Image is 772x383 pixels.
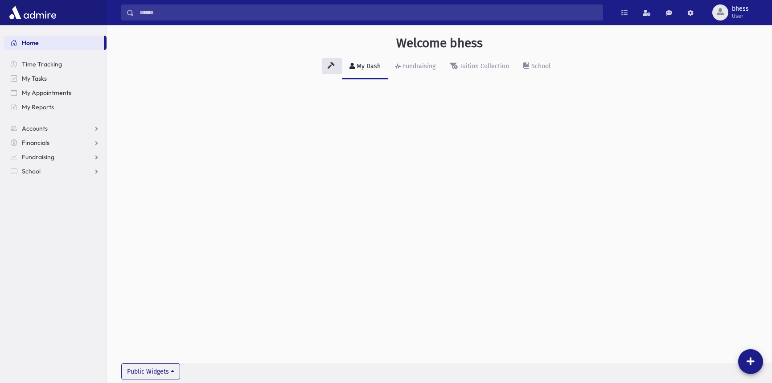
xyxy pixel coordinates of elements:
a: Fundraising [4,150,107,164]
a: School [516,54,558,79]
a: Time Tracking [4,57,107,71]
span: School [22,167,41,175]
span: My Reports [22,103,54,111]
a: My Appointments [4,86,107,100]
a: Tuition Collection [443,54,516,79]
span: Fundraising [22,153,54,161]
div: Tuition Collection [458,62,509,70]
span: Financials [22,139,49,147]
input: Search [134,4,603,21]
span: User [732,12,749,20]
a: My Dash [342,54,388,79]
div: Fundraising [401,62,435,70]
a: My Reports [4,100,107,114]
img: AdmirePro [7,4,58,21]
span: Time Tracking [22,60,62,68]
a: My Tasks [4,71,107,86]
button: Public Widgets [121,363,180,379]
a: Fundraising [388,54,443,79]
span: Accounts [22,124,48,132]
a: Financials [4,136,107,150]
span: My Appointments [22,89,71,97]
span: Home [22,39,39,47]
a: Accounts [4,121,107,136]
h3: Welcome bhess [396,36,483,51]
div: My Dash [355,62,381,70]
span: My Tasks [22,74,47,82]
div: School [530,62,550,70]
a: Home [4,36,104,50]
a: School [4,164,107,178]
span: bhess [732,5,749,12]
